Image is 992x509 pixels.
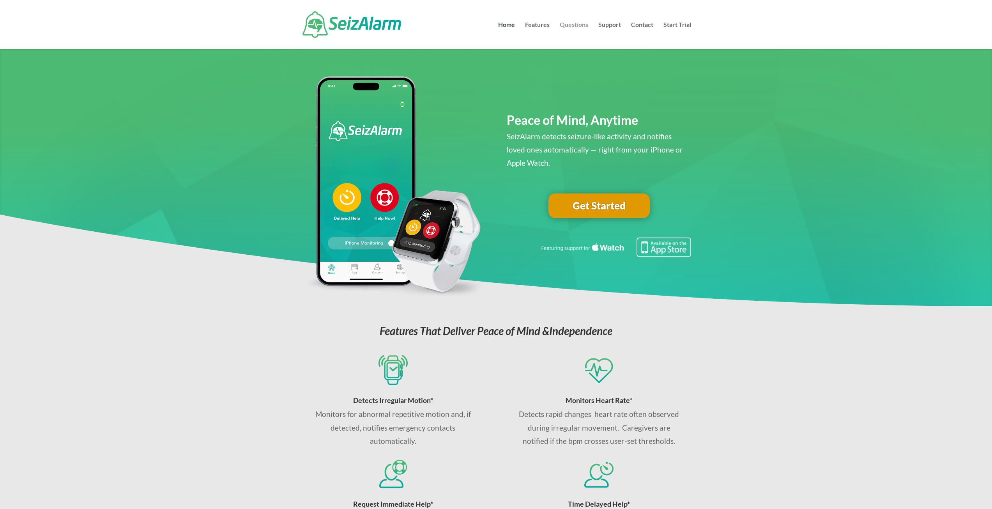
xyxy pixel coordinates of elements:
a: Start Trial [663,22,691,49]
a: Home [498,22,515,49]
span: Detects Irregular Motion* [353,396,433,404]
em: Features That Deliver Peace of Mind & [380,324,612,337]
img: Request immediate help if you think you'll have a sizure [378,459,407,489]
img: Seizure detection available in the Apple App Store. [540,238,691,257]
span: Time Delayed Help* [568,500,630,508]
span: Monitors Heart Rate* [566,396,632,404]
p: Detects rapid changes heart rate often observed during irregular movement. Caregivers are notifie... [515,408,683,448]
span: Peace of Mind, Anytime [507,112,638,128]
span: SeizAlarm detects seizure-like activity and notifies loved ones automatically — right from your i... [507,132,683,167]
a: Get Started [548,193,650,218]
a: Contact [631,22,653,49]
img: SeizAlarm [302,11,401,38]
a: Questions [560,22,588,49]
a: Features [525,22,550,49]
img: Request help if you think you are going to have a seizure [584,459,613,489]
span: Request Immediate Help* [353,500,433,508]
a: Support [598,22,621,49]
span: Independence [549,324,612,337]
img: seizalarm-apple-devices [301,76,485,298]
img: Monitors for seizures using heart rate [584,355,613,385]
p: Monitors for abnormal repetitive motion and, if detected, notifies emergency contacts automatically. [309,408,477,448]
img: Detects seizures via iPhone and Apple Watch sensors [378,355,407,385]
a: Featuring seizure detection support for the Apple Watch [540,250,691,259]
